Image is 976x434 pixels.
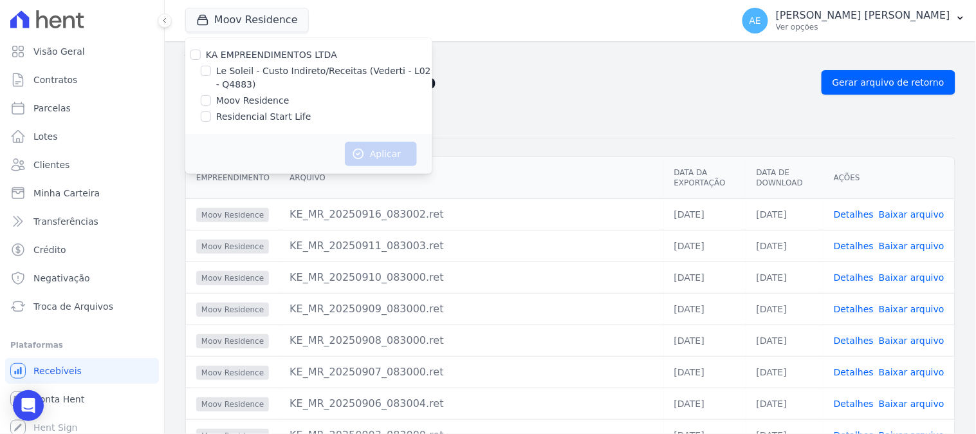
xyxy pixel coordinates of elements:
a: Baixar arquivo [879,272,944,283]
a: Minha Carteira [5,180,159,206]
a: Baixar arquivo [879,209,944,220]
td: [DATE] [664,388,746,419]
a: Detalhes [834,272,874,283]
td: [DATE] [664,198,746,230]
button: Aplicar [345,142,417,166]
label: Moov Residence [216,94,290,108]
a: Parcelas [5,95,159,121]
td: [DATE] [746,293,824,325]
div: KE_MR_20250910_083000.ret [290,270,654,285]
span: Minha Carteira [33,187,100,200]
th: Ações [824,157,955,199]
a: Baixar arquivo [879,399,944,409]
p: [PERSON_NAME] [PERSON_NAME] [776,9,950,22]
td: [DATE] [746,261,824,293]
label: Residencial Start Life [216,110,311,124]
span: Moov Residence [196,397,269,411]
span: Lotes [33,130,58,143]
td: [DATE] [746,388,824,419]
td: [DATE] [664,325,746,356]
a: Baixar arquivo [879,241,944,251]
th: Data da Exportação [664,157,746,199]
th: Arquivo [279,157,664,199]
span: Visão Geral [33,45,85,58]
span: Conta Hent [33,393,84,406]
a: Troca de Arquivos [5,294,159,319]
span: Negativação [33,272,90,285]
a: Lotes [5,124,159,149]
a: Recebíveis [5,358,159,384]
span: Moov Residence [196,208,269,222]
span: Moov Residence [196,366,269,380]
div: KE_MR_20250906_083004.ret [290,396,654,411]
a: Visão Geral [5,39,159,64]
th: Empreendimento [186,157,279,199]
div: Open Intercom Messenger [13,390,44,421]
a: Transferências [5,209,159,234]
button: Moov Residence [185,8,309,32]
a: Contratos [5,67,159,93]
p: Ver opções [776,22,950,32]
label: KA EMPREENDIMENTOS LTDA [206,50,337,60]
span: AE [750,16,761,25]
a: Detalhes [834,367,874,377]
th: Data de Download [746,157,824,199]
span: Moov Residence [196,240,269,254]
td: [DATE] [664,230,746,261]
a: Conta Hent [5,386,159,412]
td: [DATE] [664,293,746,325]
a: Detalhes [834,399,874,409]
h2: Exportações de Retorno [185,71,811,94]
a: Detalhes [834,241,874,251]
a: Detalhes [834,209,874,220]
div: KE_MR_20250908_083000.ret [290,333,654,348]
span: Parcelas [33,102,71,115]
div: Plataformas [10,337,154,353]
a: Baixar arquivo [879,367,944,377]
div: KE_MR_20250907_083000.ret [290,364,654,380]
span: Moov Residence [196,303,269,317]
td: [DATE] [664,356,746,388]
label: Le Soleil - Custo Indireto/Receitas (Vederti - L02 - Q4883) [216,64,432,91]
a: Baixar arquivo [879,304,944,314]
span: Troca de Arquivos [33,300,113,313]
span: Recebíveis [33,364,82,377]
a: Crédito [5,237,159,263]
nav: Breadcrumb [185,52,955,65]
span: Clientes [33,158,69,171]
a: Negativação [5,265,159,291]
td: [DATE] [746,198,824,230]
div: KE_MR_20250909_083000.ret [290,301,654,317]
a: Clientes [5,152,159,178]
span: Contratos [33,73,77,86]
span: Moov Residence [196,334,269,348]
span: Gerar arquivo de retorno [833,76,944,89]
div: KE_MR_20250916_083002.ret [290,207,654,222]
td: [DATE] [664,261,746,293]
span: Moov Residence [196,271,269,285]
span: Crédito [33,243,66,256]
a: Detalhes [834,304,874,314]
td: [DATE] [746,356,824,388]
a: Detalhes [834,335,874,346]
a: Baixar arquivo [879,335,944,346]
td: [DATE] [746,325,824,356]
button: AE [PERSON_NAME] [PERSON_NAME] Ver opções [732,3,976,39]
a: Gerar arquivo de retorno [822,70,955,95]
span: Transferências [33,215,98,228]
div: KE_MR_20250911_083003.ret [290,238,654,254]
td: [DATE] [746,230,824,261]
